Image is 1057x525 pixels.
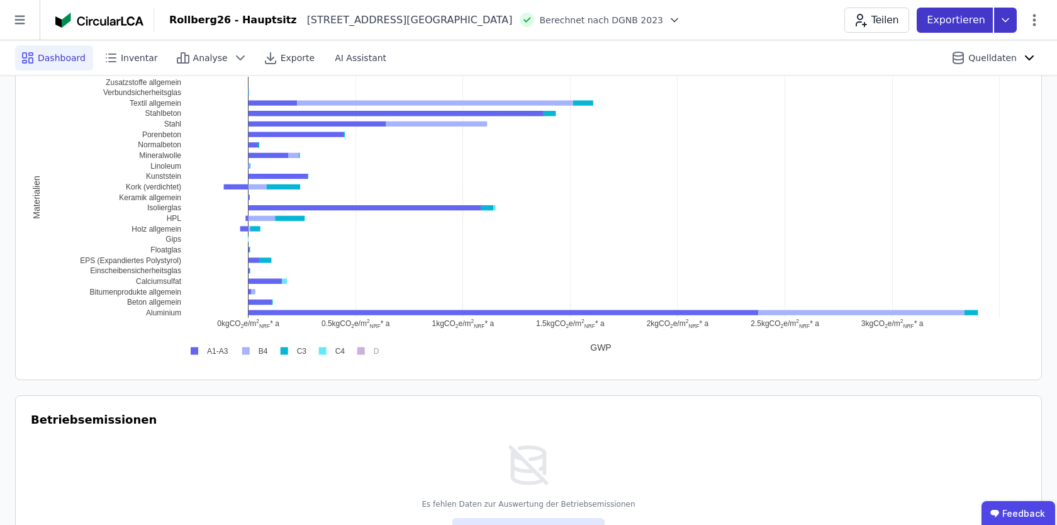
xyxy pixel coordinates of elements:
span: Exporte [281,52,315,64]
div: Rollberg26 - Hauptsitz [169,13,297,28]
span: Dashboard [38,52,86,64]
span: Berechnet nach DGNB 2023 [539,14,663,26]
div: [STREET_ADDRESS][GEOGRAPHIC_DATA] [297,13,513,28]
img: Concular [55,13,143,28]
span: Quelldaten [968,52,1017,64]
span: Analyse [193,52,228,64]
p: Exportieren [927,13,988,28]
span: Inventar [121,52,158,64]
img: empty-state [505,441,552,489]
button: Teilen [844,8,909,33]
h3: Betriebsemissionen [31,411,157,429]
div: Es fehlen Daten zur Auswertung der Betriebsemissionen [422,499,635,509]
span: AI Assistant [335,52,386,64]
